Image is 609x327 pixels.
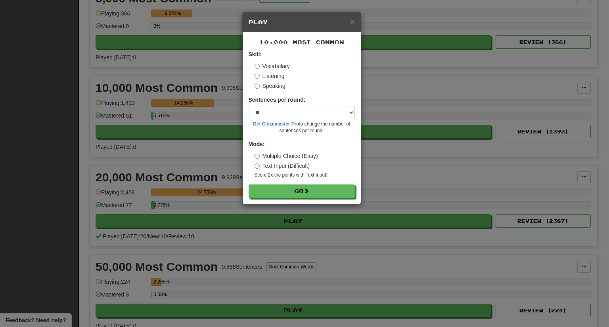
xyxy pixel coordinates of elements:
small: Score 2x the points with Text Input ! [255,172,355,179]
span: × [350,17,354,26]
label: Speaking [255,82,285,90]
small: to change the number of sentences per round! [249,121,355,134]
input: Listening [255,74,260,79]
button: Close [350,17,354,26]
input: Speaking [255,84,260,89]
strong: Mode: [249,141,265,147]
label: Text Input (Difficult) [255,162,310,170]
label: Multiple Choice (Easy) [255,152,318,160]
strong: Skill: [249,51,262,57]
label: Listening [255,72,285,80]
a: Get Clozemaster Pro [253,121,299,127]
input: Vocabulary [255,64,260,69]
h5: Play [249,18,355,26]
label: Vocabulary [255,62,290,70]
input: Text Input (Difficult) [255,163,260,169]
input: Multiple Choice (Easy) [255,154,260,159]
button: Go [249,184,355,198]
span: 10,000 Most Common [259,39,344,46]
label: Sentences per round: [249,96,306,104]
